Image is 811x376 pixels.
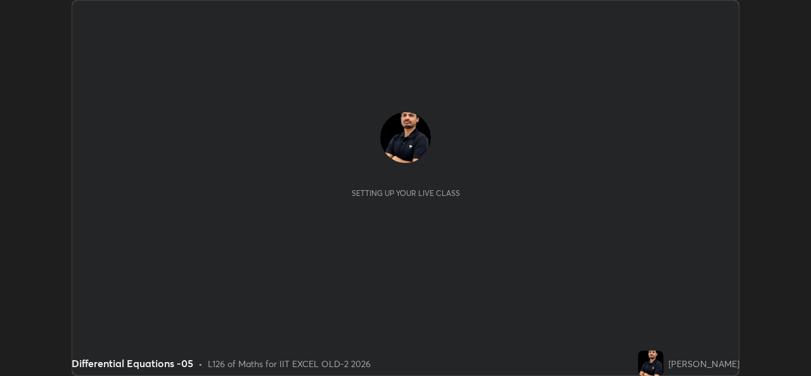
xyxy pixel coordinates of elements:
[638,351,663,376] img: 735308238763499f9048cdecfa3c01cf.jpg
[72,356,193,371] div: Differential Equations -05
[380,112,431,163] img: 735308238763499f9048cdecfa3c01cf.jpg
[352,188,460,198] div: Setting up your live class
[668,357,739,370] div: [PERSON_NAME]
[198,357,203,370] div: •
[208,357,371,370] div: L126 of Maths for IIT EXCEL OLD-2 2026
